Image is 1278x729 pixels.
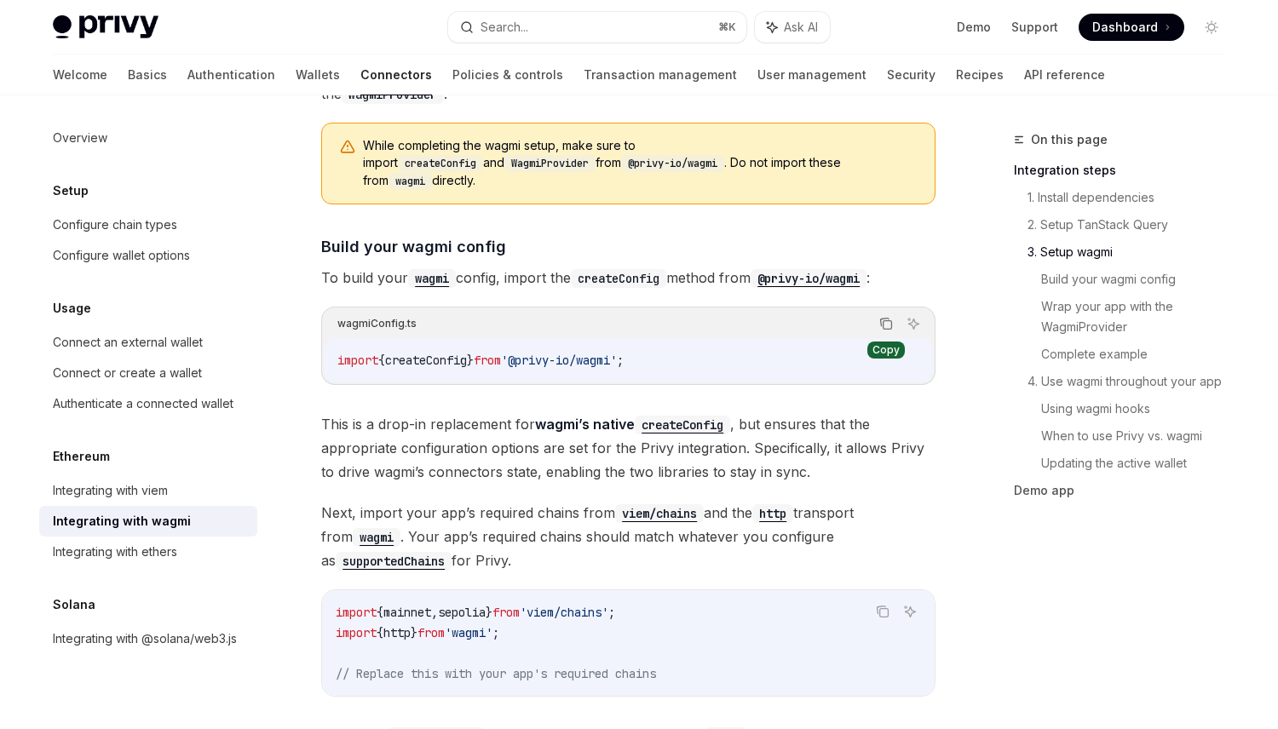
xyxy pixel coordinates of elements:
[1031,129,1108,150] span: On this page
[378,353,385,368] span: {
[337,353,378,368] span: import
[504,155,596,172] code: WagmiProvider
[957,19,991,36] a: Demo
[1028,211,1239,238] a: 2. Setup TanStack Query
[1041,395,1239,422] a: Using wagmi hooks
[617,353,624,368] span: ;
[635,416,730,434] code: createConfig
[339,139,356,156] svg: Warning
[321,412,935,484] span: This is a drop-in replacement for , but ensures that the appropriate configuration options are se...
[53,542,177,562] div: Integrating with ethers
[615,504,704,521] a: viem/chains
[383,625,411,640] span: http
[53,393,233,414] div: Authenticate a connected wallet
[1014,157,1239,184] a: Integration steps
[39,537,257,567] a: Integrating with ethers
[53,629,237,649] div: Integrating with @solana/web3.js
[39,506,257,537] a: Integrating with wagmi
[1041,266,1239,293] a: Build your wagmi config
[438,605,486,620] span: sepolia
[757,55,866,95] a: User management
[431,605,438,620] span: ,
[53,363,202,383] div: Connect or create a wallet
[336,552,452,571] code: supportedChains
[187,55,275,95] a: Authentication
[902,313,924,335] button: Ask AI
[389,173,432,190] code: wagmi
[899,600,921,623] button: Ask AI
[398,155,483,172] code: createConfig
[353,528,400,547] code: wagmi
[321,501,935,572] span: Next, import your app’s required chains from and the transport from . Your app’s required chains ...
[1198,14,1225,41] button: Toggle dark mode
[385,353,467,368] span: createConfig
[1041,450,1239,477] a: Updating the active wallet
[53,594,95,615] h5: Solana
[53,55,107,95] a: Welcome
[321,235,506,258] span: Build your wagmi config
[53,446,110,467] h5: Ethereum
[377,625,383,640] span: {
[39,623,257,654] a: Integrating with @solana/web3.js
[39,358,257,388] a: Connect or create a wallet
[751,269,866,286] a: @privy-io/wagmi
[1041,293,1239,341] a: Wrap your app with the WagmiProvider
[53,181,89,201] h5: Setup
[337,313,417,335] div: wagmiConfig.ts
[481,17,528,37] div: Search...
[867,342,905,359] div: Copy
[1041,341,1239,368] a: Complete example
[53,245,190,266] div: Configure wallet options
[584,55,737,95] a: Transaction management
[408,269,456,288] code: wagmi
[535,416,730,433] a: wagmi’s nativecreateConfig
[872,600,894,623] button: Copy the contents from the code block
[1024,55,1105,95] a: API reference
[1028,184,1239,211] a: 1. Install dependencies
[492,625,499,640] span: ;
[1028,238,1239,266] a: 3. Setup wagmi
[39,123,257,153] a: Overview
[360,55,432,95] a: Connectors
[39,327,257,358] a: Connect an external wallet
[377,605,383,620] span: {
[1028,368,1239,395] a: 4. Use wagmi throughout your app
[383,605,431,620] span: mainnet
[452,55,563,95] a: Policies & controls
[353,528,400,545] a: wagmi
[128,55,167,95] a: Basics
[501,353,617,368] span: '@privy-io/wagmi'
[1079,14,1184,41] a: Dashboard
[608,605,615,620] span: ;
[755,12,830,43] button: Ask AI
[621,155,724,172] code: @privy-io/wagmi
[39,210,257,240] a: Configure chain types
[39,475,257,506] a: Integrating with viem
[53,128,107,148] div: Overview
[39,388,257,419] a: Authenticate a connected wallet
[752,504,793,521] a: http
[39,240,257,271] a: Configure wallet options
[53,332,203,353] div: Connect an external wallet
[336,666,656,681] span: // Replace this with your app's required chains
[784,19,818,36] span: Ask AI
[448,12,746,43] button: Search...⌘K
[417,625,445,640] span: from
[474,353,501,368] span: from
[445,625,492,640] span: 'wagmi'
[336,552,452,569] a: supportedChains
[751,269,866,288] code: @privy-io/wagmi
[467,353,474,368] span: }
[296,55,340,95] a: Wallets
[53,480,168,501] div: Integrating with viem
[53,511,191,531] div: Integrating with wagmi
[336,625,377,640] span: import
[321,266,935,290] span: To build your config, import the method from :
[571,269,666,288] code: createConfig
[408,269,456,286] a: wagmi
[752,504,793,523] code: http
[336,605,377,620] span: import
[956,55,1004,95] a: Recipes
[53,215,177,235] div: Configure chain types
[1092,19,1158,36] span: Dashboard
